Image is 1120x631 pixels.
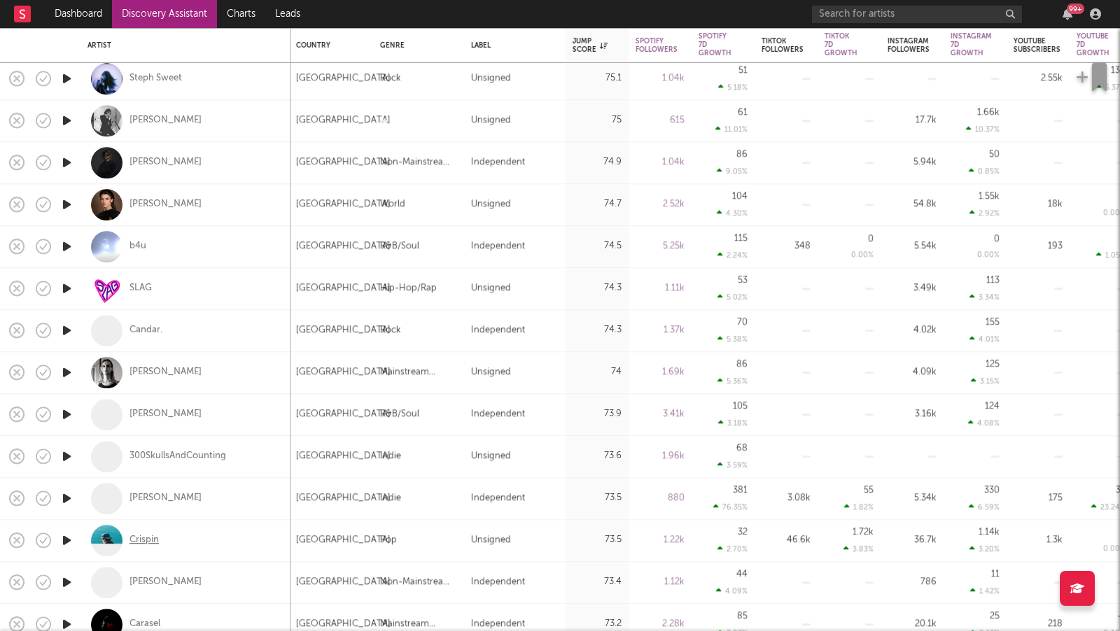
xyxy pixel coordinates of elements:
[636,281,685,297] div: 1.11k
[736,150,748,159] div: 86
[380,41,450,50] div: Genre
[1014,532,1063,549] div: 1.3k
[888,532,937,549] div: 36.7k
[573,155,622,171] div: 74.9
[129,618,160,631] div: Carasel
[734,234,748,243] div: 115
[296,197,391,213] div: [GEOGRAPHIC_DATA]
[573,490,622,507] div: 73.5
[471,406,525,423] div: Independent
[986,318,1000,327] div: 155
[812,6,1022,23] input: Search for artists
[738,108,748,117] div: 61
[986,360,1000,369] div: 125
[1063,8,1072,20] button: 99+
[1067,3,1084,14] div: 99 +
[380,364,457,381] div: Mainstream Electronic
[971,376,1000,385] div: 3.15 %
[1014,37,1060,54] div: YouTube Subscribers
[129,157,202,169] a: [PERSON_NAME]
[573,281,622,297] div: 74.3
[296,239,391,255] div: [GEOGRAPHIC_DATA]
[979,527,1000,537] div: 1.14k
[380,239,419,255] div: R&B/Soul
[888,37,930,54] div: Instagram Followers
[573,37,608,54] div: Jump Score
[733,402,748,411] div: 105
[296,322,391,339] div: [GEOGRAPHIC_DATA]
[471,197,511,213] div: Unsigned
[717,334,748,343] div: 5.38 %
[380,406,419,423] div: R&B/Soul
[851,252,874,260] div: 0.00 %
[636,574,685,591] div: 1.12k
[969,166,1000,176] div: 0.85 %
[717,376,748,385] div: 5.36 %
[699,32,731,57] div: Spotify 7D Growth
[471,532,511,549] div: Unsigned
[762,532,811,549] div: 46.6k
[977,252,1000,260] div: 0.00 %
[129,451,226,463] div: 300SkullsAndCounting
[87,41,276,50] div: Artist
[636,532,685,549] div: 1.22k
[296,281,391,297] div: [GEOGRAPHIC_DATA]
[129,534,159,547] a: Crispin
[738,66,748,75] div: 51
[296,532,391,549] div: [GEOGRAPHIC_DATA]
[296,113,391,129] div: [GEOGRAPHIC_DATA]
[296,71,391,87] div: [GEOGRAPHIC_DATA]
[380,71,401,87] div: Rock
[471,322,525,339] div: Independent
[129,115,202,127] div: [PERSON_NAME]
[736,444,748,453] div: 68
[853,527,874,537] div: 1.72k
[471,574,525,591] div: Independent
[969,208,1000,218] div: 2.92 %
[844,502,874,511] div: 1.82 %
[762,490,811,507] div: 3.08k
[732,192,748,201] div: 104
[471,281,511,297] div: Unsigned
[1014,71,1063,87] div: 2.55k
[986,276,1000,285] div: 113
[888,490,937,507] div: 5.34k
[990,611,1000,621] div: 25
[129,283,152,295] div: SLAG
[471,364,511,381] div: Unsigned
[471,155,525,171] div: Independent
[129,409,202,421] a: [PERSON_NAME]
[471,41,552,50] div: Label
[573,197,622,213] div: 74.7
[129,367,202,379] a: [PERSON_NAME]
[969,502,1000,511] div: 6.59 %
[296,155,391,171] div: [GEOGRAPHIC_DATA]
[951,32,992,57] div: Instagram 7D Growth
[636,113,685,129] div: 615
[636,490,685,507] div: 880
[977,108,1000,117] div: 1.66k
[636,406,685,423] div: 3.41k
[380,322,401,339] div: Rock
[888,364,937,381] div: 4.09k
[717,544,748,553] div: 2.70 %
[636,197,685,213] div: 2.52k
[888,574,937,591] div: 786
[573,448,622,465] div: 73.6
[984,485,1000,495] div: 330
[843,544,874,553] div: 3.83 %
[1014,490,1063,507] div: 175
[573,406,622,423] div: 73.9
[991,569,1000,579] div: 11
[380,448,401,465] div: Indie
[129,199,202,211] a: [PERSON_NAME]
[979,192,1000,201] div: 1.55k
[296,448,391,465] div: [GEOGRAPHIC_DATA]
[129,325,162,337] a: Candar.
[717,292,748,302] div: 5.02 %
[573,322,622,339] div: 74.3
[989,150,1000,159] div: 50
[471,490,525,507] div: Independent
[994,234,1000,243] div: 0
